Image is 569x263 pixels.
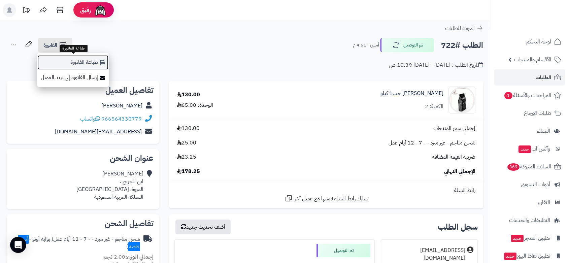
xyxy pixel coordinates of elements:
span: الفاتورة [43,41,57,49]
strong: إجمالي الوزن: [125,253,154,261]
img: ai-face.png [94,3,107,17]
span: شحن مناجم - غير مبرد - - 7 - 12 أيام عمل [389,139,475,147]
a: تطبيق المتجرجديد [494,230,565,246]
a: [PERSON_NAME] حب1 كيلو [380,90,443,97]
span: الأقسام والمنتجات [514,55,551,64]
a: [EMAIL_ADDRESS][DOMAIN_NAME] [55,128,142,136]
a: المراجعات والأسئلة1 [494,87,565,103]
small: أمس - 4:51 م [353,42,379,48]
span: أسعار خاصة [18,235,140,252]
a: السلات المتروكة369 [494,159,565,175]
a: أدوات التسويق [494,176,565,193]
a: العودة للطلبات [445,24,483,32]
div: [EMAIL_ADDRESS][DOMAIN_NAME] [385,246,465,262]
span: التطبيقات والخدمات [509,216,550,225]
span: شارك رابط السلة نفسها مع عميل آخر [294,195,368,203]
div: [PERSON_NAME] ابن الجريح ، المروة، [GEOGRAPHIC_DATA] المملكة العربية السعودية [76,170,143,201]
span: طلبات الإرجاع [524,108,551,118]
a: واتساب [80,115,100,123]
h2: تفاصيل الشحن [12,220,154,228]
span: التقارير [537,198,550,207]
a: التطبيقات والخدمات [494,212,565,228]
button: تم التوصيل [380,38,434,52]
div: طباعة الفاتورة [60,45,87,52]
div: شحن مناجم - غير مبرد - - 7 - 12 أيام عمل [12,235,140,251]
div: تم التوصيل [316,244,370,257]
img: 1696329499-%D8%A8%D9%86-%D8%A7%D8%B3%D8%A8%D8%B1%D9%8A%D8%B3%D9%88-%D8%AD%D8%A8-1-%D9%83-90x90.gif [449,87,475,113]
a: العملاء [494,123,565,139]
div: الكمية: 2 [425,103,443,110]
a: طباعة الفاتورة [37,55,109,70]
span: 369 [507,163,520,171]
h2: تفاصيل العميل [12,86,154,94]
span: ( بوابة أوتو - ) [18,235,140,251]
a: الطلبات [494,69,565,86]
h2: عنوان الشحن [12,154,154,162]
small: 2.00 كجم [104,253,154,261]
a: الفاتورة [38,38,72,53]
a: [PERSON_NAME] [101,102,142,110]
span: لوحة التحكم [526,37,551,46]
span: المراجعات والأسئلة [504,91,551,100]
span: الطلبات [536,73,551,82]
a: شارك رابط السلة نفسها مع عميل آخر [284,194,368,203]
a: إرسال الفاتورة إلى بريد العميل [37,70,109,85]
div: الوحدة: 65.00 [177,101,213,109]
span: 1 [504,92,513,100]
span: تطبيق نقاط البيع [503,251,550,261]
span: ضريبة القيمة المضافة [432,153,475,161]
a: وآتس آبجديد [494,141,565,157]
span: أدوات التسويق [521,180,550,189]
span: 23.25 [177,153,196,161]
span: 178.25 [177,168,200,175]
span: جديد [511,235,524,242]
span: رفيق [80,6,91,14]
span: جديد [504,253,516,260]
div: 130.00 [177,91,200,99]
span: وآتس آب [518,144,550,154]
a: تحديثات المنصة [18,3,35,19]
span: العملاء [537,126,550,136]
img: logo-2.png [523,5,563,19]
span: 130.00 [177,125,200,132]
span: تطبيق المتجر [510,233,550,243]
span: جديد [518,145,531,153]
h2: الطلب #722 [441,38,483,52]
button: أضف تحديث جديد [175,220,231,234]
span: العودة للطلبات [445,24,475,32]
a: لوحة التحكم [494,34,565,50]
span: السلات المتروكة [507,162,551,171]
div: تاريخ الطلب : [DATE] - [DATE] 10:39 ص [389,61,483,69]
a: التقارير [494,194,565,210]
span: إجمالي سعر المنتجات [433,125,475,132]
div: Open Intercom Messenger [10,237,26,253]
div: رابط السلة [172,187,480,194]
span: 25.00 [177,139,196,147]
span: الإجمالي النهائي [444,168,475,175]
h3: سجل الطلب [438,223,478,231]
a: طلبات الإرجاع [494,105,565,121]
a: 966564330779 [101,115,142,123]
